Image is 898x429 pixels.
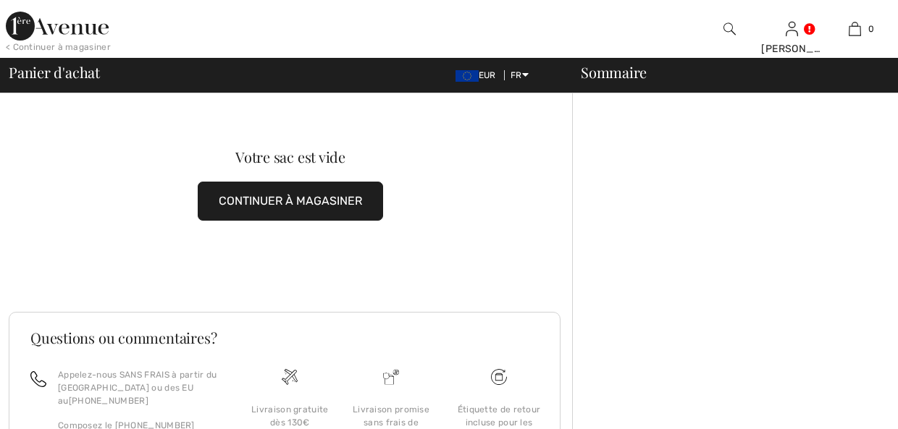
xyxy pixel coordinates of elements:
img: call [30,371,46,387]
img: Livraison gratuite dès 130&#8364; [491,369,507,385]
a: 0 [824,20,886,38]
a: Se connecter [786,22,798,35]
h3: Questions ou commentaires? [30,331,539,345]
a: [PHONE_NUMBER] [69,396,148,406]
img: Livraison promise sans frais de dédouanement surprise&nbsp;! [383,369,399,385]
span: 0 [868,22,874,35]
div: Livraison gratuite dès 130€ [251,403,330,429]
span: FR [511,70,529,80]
img: 1ère Avenue [6,12,109,41]
span: EUR [456,70,502,80]
div: Sommaire [563,65,889,80]
img: Mes infos [786,20,798,38]
div: < Continuer à magasiner [6,41,111,54]
button: CONTINUER À MAGASINER [198,182,383,221]
img: Euro [456,70,479,82]
img: Mon panier [849,20,861,38]
img: recherche [723,20,736,38]
img: Livraison gratuite dès 130&#8364; [282,369,298,385]
p: Appelez-nous SANS FRAIS à partir du [GEOGRAPHIC_DATA] ou des EU au [58,368,222,407]
span: Panier d'achat [9,65,100,80]
div: Votre sac est vide [37,150,544,164]
div: [PERSON_NAME] [761,41,823,56]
